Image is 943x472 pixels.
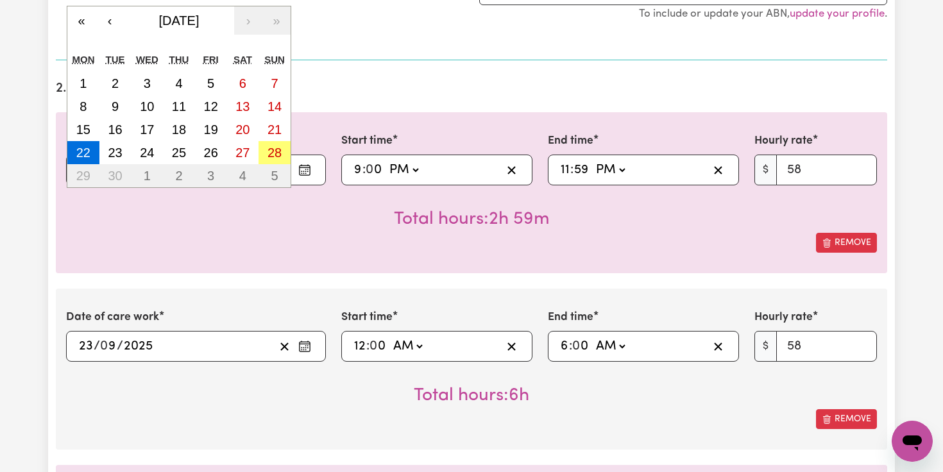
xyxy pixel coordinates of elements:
[275,337,294,356] button: Clear date
[159,13,200,28] span: [DATE]
[195,72,227,95] button: 5 September 2025
[140,122,154,137] abbr: 17 September 2025
[80,76,87,90] abbr: 1 September 2025
[163,141,195,164] button: 25 September 2025
[172,146,186,160] abbr: 25 September 2025
[394,210,550,228] span: Total hours worked: 2 hours 59 minutes
[100,340,108,353] span: 0
[573,160,590,180] input: --
[94,339,100,353] span: /
[570,163,573,177] span: :
[172,122,186,137] abbr: 18 September 2025
[131,118,163,141] button: 17 September 2025
[235,122,250,137] abbr: 20 September 2025
[106,54,125,65] abbr: Tuesday
[163,72,195,95] button: 4 September 2025
[204,99,218,114] abbr: 12 September 2025
[259,95,291,118] button: 14 September 2025
[268,122,282,137] abbr: 21 September 2025
[195,118,227,141] button: 19 September 2025
[227,72,259,95] button: 6 September 2025
[754,309,813,326] label: Hourly rate
[294,337,315,356] button: Enter the date of care work
[264,54,285,65] abbr: Sunday
[204,122,218,137] abbr: 19 September 2025
[99,95,132,118] button: 9 September 2025
[112,76,119,90] abbr: 2 September 2025
[131,72,163,95] button: 3 September 2025
[78,337,94,356] input: --
[163,95,195,118] button: 11 September 2025
[367,160,384,180] input: --
[569,339,572,353] span: :
[123,337,153,356] input: ----
[172,99,186,114] abbr: 11 September 2025
[195,95,227,118] button: 12 September 2025
[124,6,234,35] button: [DATE]
[262,6,291,35] button: »
[99,118,132,141] button: 16 September 2025
[67,95,99,118] button: 8 September 2025
[207,76,214,90] abbr: 5 September 2025
[67,118,99,141] button: 15 September 2025
[370,340,377,353] span: 0
[175,169,182,183] abbr: 2 October 2025
[259,164,291,187] button: 5 October 2025
[235,99,250,114] abbr: 13 September 2025
[235,146,250,160] abbr: 27 September 2025
[366,339,370,353] span: :
[131,164,163,187] button: 1 October 2025
[816,409,877,429] button: Remove this shift
[371,337,387,356] input: --
[207,169,214,183] abbr: 3 October 2025
[227,164,259,187] button: 4 October 2025
[67,141,99,164] button: 22 September 2025
[227,141,259,164] button: 27 September 2025
[639,8,887,19] small: To include or update your ABN, .
[163,164,195,187] button: 2 October 2025
[239,169,246,183] abbr: 4 October 2025
[195,141,227,164] button: 26 September 2025
[548,133,593,149] label: End time
[790,8,885,19] a: update your profile
[353,160,362,180] input: --
[268,146,282,160] abbr: 28 September 2025
[56,81,887,97] h2: 2. Enter the details of your shift(s)
[80,99,87,114] abbr: 8 September 2025
[268,99,282,114] abbr: 14 September 2025
[754,331,777,362] span: $
[227,95,259,118] button: 13 September 2025
[67,164,99,187] button: 29 September 2025
[163,118,195,141] button: 18 September 2025
[131,95,163,118] button: 10 September 2025
[175,76,182,90] abbr: 4 September 2025
[140,99,154,114] abbr: 10 September 2025
[754,133,813,149] label: Hourly rate
[76,169,90,183] abbr: 29 September 2025
[144,169,151,183] abbr: 1 October 2025
[816,233,877,253] button: Remove this shift
[144,76,151,90] abbr: 3 September 2025
[72,54,95,65] abbr: Monday
[76,146,90,160] abbr: 22 September 2025
[259,118,291,141] button: 21 September 2025
[203,54,219,65] abbr: Friday
[560,337,569,356] input: --
[169,54,189,65] abbr: Thursday
[560,160,570,180] input: --
[227,118,259,141] button: 20 September 2025
[117,339,123,353] span: /
[362,163,366,177] span: :
[101,337,117,356] input: --
[131,141,163,164] button: 24 September 2025
[353,337,366,356] input: --
[271,76,278,90] abbr: 7 September 2025
[66,133,159,149] label: Date of care work
[259,141,291,164] button: 28 September 2025
[108,146,122,160] abbr: 23 September 2025
[892,421,933,462] iframe: Button to launch messaging window
[136,54,158,65] abbr: Wednesday
[99,164,132,187] button: 30 September 2025
[754,155,777,185] span: $
[204,146,218,160] abbr: 26 September 2025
